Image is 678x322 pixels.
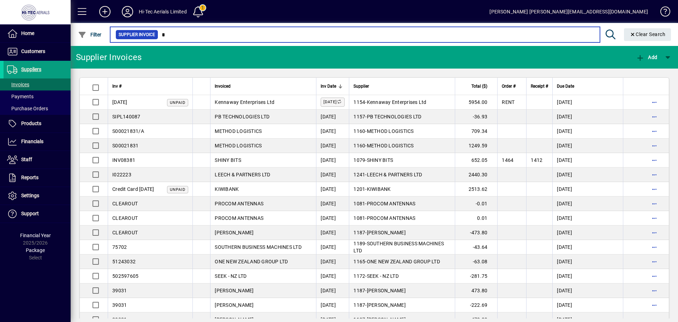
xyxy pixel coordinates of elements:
span: SIPL140087 [112,114,141,119]
td: [DATE] [316,168,349,182]
span: Settings [21,193,39,198]
td: [DATE] [552,298,623,312]
a: Reports [4,169,71,187]
span: KIWIBANK [215,186,239,192]
span: Suppliers [21,66,41,72]
span: CLEAROUT [112,215,138,221]
td: 2440.30 [455,168,497,182]
span: 1187 [353,288,365,293]
td: [DATE] [552,95,623,110]
span: 1081 [353,215,365,221]
span: Kennaway Enterprises Ltd [367,99,427,105]
button: Clear [624,28,671,41]
span: Inv Date [321,82,336,90]
td: - [349,226,455,240]
div: [PERSON_NAME] [PERSON_NAME][EMAIL_ADDRESS][DOMAIN_NAME] [489,6,648,17]
td: - [349,95,455,110]
button: More options [649,198,660,209]
td: -222.69 [455,298,497,312]
button: More options [649,212,660,224]
span: 1172 [353,273,365,279]
span: METHOD LOGISTICS [215,143,262,148]
a: Staff [4,151,71,169]
span: 39031 [112,288,127,293]
td: 473.80 [455,283,497,298]
span: PB TECHNOLOGIES LTD [367,114,422,119]
span: Unpaid [170,187,185,192]
span: KIWIBANK [367,186,391,192]
span: [PERSON_NAME] [215,288,254,293]
button: More options [649,241,660,253]
span: Clear Search [630,31,666,37]
button: More options [649,125,660,137]
span: PB TECHNOLOGIES LTD [215,114,269,119]
span: [PERSON_NAME] [367,302,406,308]
td: [DATE] [316,298,349,312]
button: More options [649,154,660,166]
span: 1464 [502,157,513,163]
span: Credit Card [DATE] [112,186,154,192]
button: More options [649,256,660,267]
td: [DATE] [552,197,623,211]
td: [DATE] [316,124,349,139]
span: Financial Year [20,233,51,238]
button: More options [649,270,660,282]
td: [DATE] [552,226,623,240]
span: Receipt # [531,82,548,90]
td: - [349,283,455,298]
span: Payments [7,94,34,99]
button: Filter [76,28,103,41]
td: - [349,139,455,153]
span: 1241 [353,172,365,177]
td: [DATE] [316,211,349,226]
span: [PERSON_NAME] [367,288,406,293]
span: PROCOM ANTENNAS [367,215,416,221]
td: [DATE] [552,240,623,254]
td: - [349,240,455,254]
span: RENT [502,99,515,105]
span: Financials [21,139,43,144]
span: 1154 [353,99,365,105]
span: Unpaid [170,100,185,105]
td: [DATE] [316,269,349,283]
span: Staff [21,157,32,162]
button: More options [649,96,660,108]
td: [DATE] [316,226,349,240]
span: Order # [502,82,516,90]
span: SEEK - NZ LTD [367,273,399,279]
button: More options [649,169,660,180]
td: -0.01 [455,197,497,211]
span: METHOD LOGISTICS [367,128,414,134]
span: Customers [21,48,45,54]
td: 2513.62 [455,182,497,197]
span: I022223 [112,172,131,177]
a: Payments [4,90,71,103]
span: Inv # [112,82,121,90]
td: [DATE] [552,153,623,168]
span: 502597605 [112,273,138,279]
td: [DATE] [552,211,623,226]
button: More options [649,111,660,122]
span: 1187 [353,230,365,235]
td: [DATE] [316,182,349,197]
span: S00021831/A [112,128,144,134]
span: Supplier [353,82,369,90]
td: - [349,269,455,283]
span: [PERSON_NAME] [367,230,406,235]
td: - [349,110,455,124]
td: 652.05 [455,153,497,168]
td: - [349,168,455,182]
span: Products [21,121,41,126]
a: Settings [4,187,71,205]
span: Purchase Orders [7,106,48,111]
a: Invoices [4,78,71,90]
td: 5954.00 [455,95,497,110]
td: - [349,211,455,226]
div: Invoiced [215,82,312,90]
td: - [349,124,455,139]
span: CLEAROUT [112,201,138,206]
td: [DATE] [552,254,623,269]
span: PROCOM ANTENNAS [215,201,263,206]
span: 75702 [112,244,127,250]
td: [DATE] [316,110,349,124]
